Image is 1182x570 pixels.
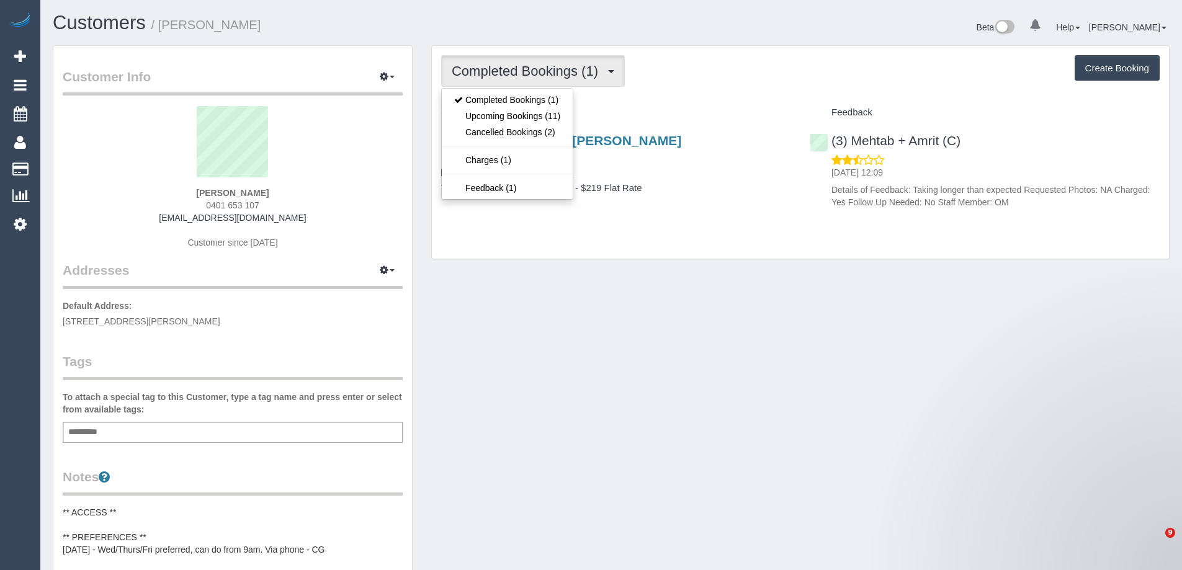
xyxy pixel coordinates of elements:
[63,391,403,416] label: To attach a special tag to this Customer, type a tag name and press enter or select from availabl...
[441,166,791,178] p: Four Weekly - 5% Off
[63,68,403,96] legend: Customer Info
[7,12,32,30] img: Automaid Logo
[442,108,573,124] a: Upcoming Bookings (11)
[442,152,573,168] a: Charges (1)
[441,183,791,194] h4: Three Bedroom Home Cleaning - $219 Flat Rate
[810,133,960,148] a: (3) Mehtab + Amrit (C)
[994,20,1014,36] img: New interface
[196,188,269,198] strong: [PERSON_NAME]
[442,124,573,140] a: Cancelled Bookings (2)
[1140,528,1170,558] iframe: Intercom live chat
[1075,55,1160,81] button: Create Booking
[442,180,573,196] a: Feedback (1)
[63,316,220,326] span: [STREET_ADDRESS][PERSON_NAME]
[159,213,306,223] a: [EMAIL_ADDRESS][DOMAIN_NAME]
[441,55,625,87] button: Completed Bookings (1)
[1165,528,1175,538] span: 9
[831,166,1160,179] p: [DATE] 12:09
[441,107,791,118] h4: Service
[442,92,573,108] a: Completed Bookings (1)
[977,22,1015,32] a: Beta
[452,63,604,79] span: Completed Bookings (1)
[1056,22,1080,32] a: Help
[151,18,261,32] small: / [PERSON_NAME]
[53,12,146,33] a: Customers
[63,300,132,312] label: Default Address:
[187,238,277,247] span: Customer since [DATE]
[831,184,1160,208] p: Details of Feedback: Taking longer than expected Requested Photos: NA Charged: Yes Follow Up Need...
[1089,22,1166,32] a: [PERSON_NAME]
[206,200,259,210] span: 0401 653 107
[63,352,403,380] legend: Tags
[63,468,403,496] legend: Notes
[810,107,1160,118] h4: Feedback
